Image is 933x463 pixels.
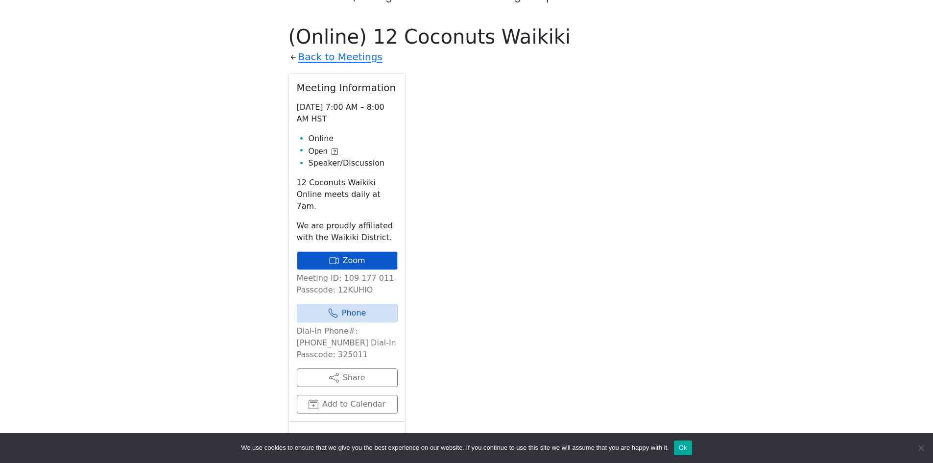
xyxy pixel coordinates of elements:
li: Speaker/Discussion [309,157,398,169]
button: Open [309,146,338,157]
a: Back to Meetings [298,49,383,66]
h2: Meeting Information [297,82,398,94]
p: [DATE] 7:00 AM – 8:00 AM HST [297,101,398,125]
a: Phone [297,304,398,322]
a: Zoom [297,251,398,270]
button: Share [297,368,398,387]
p: Meeting ID: 109 177 011 Passcode: 12KUHIO [297,272,398,296]
span: Open [309,146,328,157]
p: Dial-In Phone#: [PHONE_NUMBER] Dial-In Passcode: 325011 [297,325,398,361]
span: We use cookies to ensure that we give you the best experience on our website. If you continue to ... [241,443,669,453]
p: 12 Coconuts Waikiki Online meets daily at 7am. [297,177,398,212]
span: No [916,443,926,453]
p: We are proudly affiliated with the Waikiki District. [297,220,398,244]
button: Ok [674,440,692,455]
li: Online [309,133,398,145]
button: Add to Calendar [297,395,398,414]
h1: (Online) 12 Coconuts Waikiki [288,25,645,49]
small: This listing is provided by: [297,430,398,458]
